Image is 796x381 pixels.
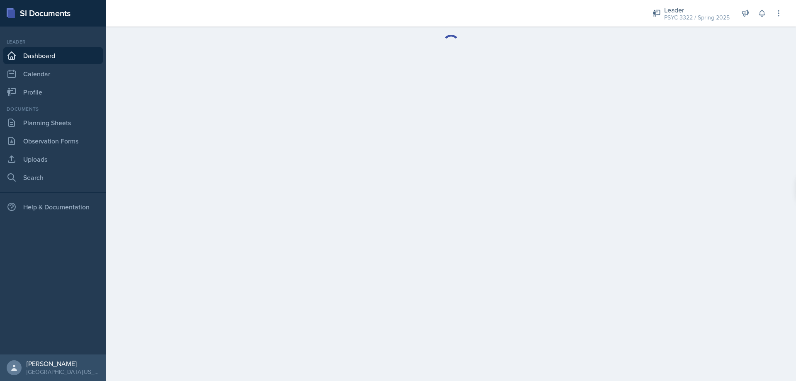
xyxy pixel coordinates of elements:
div: Leader [3,38,103,46]
div: Leader [664,5,730,15]
div: Documents [3,105,103,113]
div: PSYC 3322 / Spring 2025 [664,13,730,22]
div: [PERSON_NAME] [27,359,99,368]
a: Calendar [3,66,103,82]
a: Dashboard [3,47,103,64]
a: Planning Sheets [3,114,103,131]
div: [GEOGRAPHIC_DATA][US_STATE] [27,368,99,376]
div: Help & Documentation [3,199,103,215]
a: Uploads [3,151,103,167]
a: Observation Forms [3,133,103,149]
a: Profile [3,84,103,100]
a: Search [3,169,103,186]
